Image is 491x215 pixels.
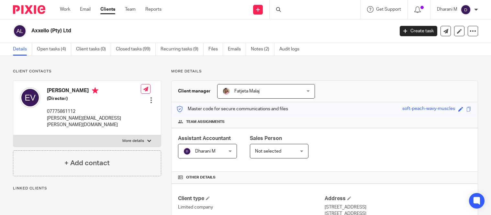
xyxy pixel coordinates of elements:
[13,186,161,191] p: Linked clients
[20,87,40,108] img: svg%3E
[208,43,223,56] a: Files
[100,6,115,13] a: Clients
[376,7,401,12] span: Get Support
[122,138,144,144] p: More details
[183,147,191,155] img: svg%3E
[178,88,211,94] h3: Client manager
[228,43,246,56] a: Emails
[437,6,457,13] p: Dharani M
[60,6,70,13] a: Work
[255,149,281,154] span: Not selected
[176,106,288,112] p: Master code for secure communications and files
[31,27,318,34] h2: Axxello (Pty) Ltd
[250,136,282,141] span: Sales Person
[325,195,471,202] h4: Address
[13,24,27,38] img: svg%3E
[47,95,141,102] h5: (Director)
[47,87,141,95] h4: [PERSON_NAME]
[13,5,45,14] img: Pixie
[37,43,71,56] a: Open tasks (4)
[145,6,162,13] a: Reports
[171,69,478,74] p: More details
[125,6,136,13] a: Team
[80,6,91,13] a: Email
[178,136,231,141] span: Assistant Accountant
[116,43,156,56] a: Closed tasks (99)
[92,87,98,94] i: Primary
[47,108,141,115] p: 07775861112
[178,195,325,202] h4: Client type
[76,43,111,56] a: Client tasks (0)
[178,204,325,210] p: Limited company
[325,204,471,210] p: [STREET_ADDRESS]
[461,5,471,15] img: svg%3E
[64,158,110,168] h4: + Add contact
[222,87,230,95] img: MicrosoftTeams-image%20(5).png
[47,115,141,128] p: [PERSON_NAME][EMAIL_ADDRESS][PERSON_NAME][DOMAIN_NAME]
[251,43,274,56] a: Notes (2)
[400,26,437,36] a: Create task
[186,119,225,124] span: Team assignments
[13,69,161,74] p: Client contacts
[279,43,304,56] a: Audit logs
[402,105,455,113] div: soft-peach-wavy-muscles
[234,89,260,93] span: Fatjeta Malaj
[186,175,216,180] span: Other details
[161,43,204,56] a: Recurring tasks (9)
[13,43,32,56] a: Details
[195,149,216,154] span: Dharani M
